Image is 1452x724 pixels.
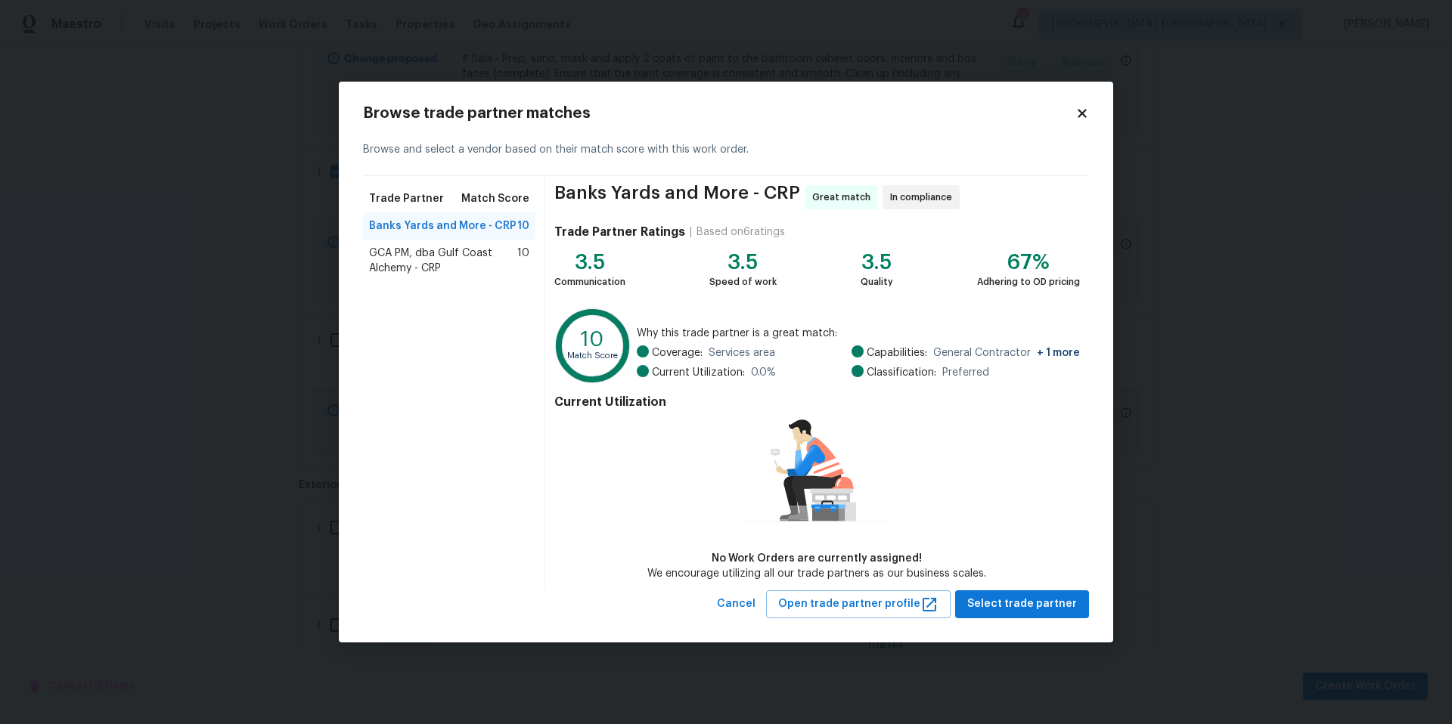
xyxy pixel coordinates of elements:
[778,595,939,614] span: Open trade partner profile
[709,255,777,270] div: 3.5
[697,224,785,240] div: Based on 6 ratings
[554,224,685,240] h4: Trade Partner Ratings
[942,365,989,380] span: Preferred
[517,218,529,234] span: 10
[766,590,951,618] button: Open trade partner profile
[647,551,986,566] div: No Work Orders are currently assigned!
[709,274,777,289] div: Speed of work
[751,365,776,380] span: 0.0 %
[554,185,800,209] span: Banks Yards and More - CRP
[554,274,625,289] div: Communication
[867,345,927,360] span: Capabilities:
[933,345,1080,360] span: General Contractor
[567,352,618,360] text: Match Score
[861,255,893,270] div: 3.5
[685,224,697,240] div: |
[369,246,517,276] span: GCA PM, dba Gulf Coast Alchemy - CRP
[867,365,936,380] span: Classification:
[517,246,529,276] span: 10
[363,106,1075,121] h2: Browse trade partner matches
[647,566,986,581] div: We encourage utilizing all our trade partners as our business scales.
[554,394,1080,410] h4: Current Utilization
[369,218,517,234] span: Banks Yards and More - CRP
[709,345,775,360] span: Services area
[711,590,762,618] button: Cancel
[461,191,529,206] span: Match Score
[1037,348,1080,358] span: + 1 more
[861,274,893,289] div: Quality
[955,590,1089,618] button: Select trade partner
[581,329,604,350] text: 10
[637,326,1080,341] span: Why this trade partner is a great match:
[554,255,625,270] div: 3.5
[812,190,876,205] span: Great match
[717,595,755,614] span: Cancel
[967,595,1077,614] span: Select trade partner
[652,365,745,380] span: Current Utilization:
[652,345,703,360] span: Coverage:
[369,191,444,206] span: Trade Partner
[977,255,1080,270] div: 67%
[363,124,1089,176] div: Browse and select a vendor based on their match score with this work order.
[977,274,1080,289] div: Adhering to OD pricing
[890,190,958,205] span: In compliance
